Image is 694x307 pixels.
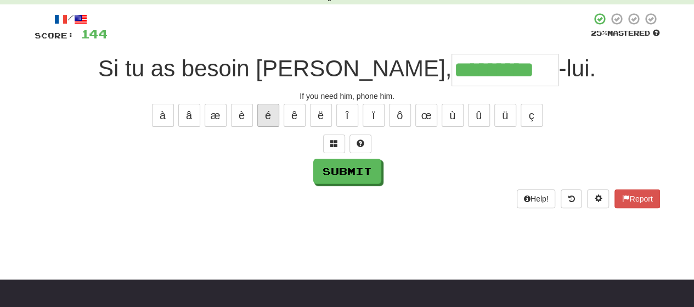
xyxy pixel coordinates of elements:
button: û [468,104,490,127]
button: Submit [313,159,381,184]
div: / [35,12,108,26]
button: â [178,104,200,127]
span: 144 [81,27,108,41]
button: é [257,104,279,127]
button: Report [614,189,659,208]
button: ë [310,104,332,127]
span: -lui. [558,55,596,81]
div: If you need him, phone him. [35,91,660,102]
button: à [152,104,174,127]
button: è [231,104,253,127]
button: ü [494,104,516,127]
button: ù [442,104,464,127]
button: ï [363,104,385,127]
button: Switch sentence to multiple choice alt+p [323,135,345,153]
span: Score: [35,31,74,40]
button: Single letter hint - you only get 1 per sentence and score half the points! alt+h [349,135,371,153]
span: 25 % [591,29,607,37]
button: œ [415,104,437,127]
button: î [336,104,358,127]
button: ô [389,104,411,127]
div: Mastered [591,29,660,38]
button: æ [205,104,227,127]
button: Round history (alt+y) [561,189,582,208]
span: Si tu as besoin [PERSON_NAME], [98,55,452,81]
button: Help! [517,189,556,208]
button: ç [521,104,543,127]
button: ê [284,104,306,127]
